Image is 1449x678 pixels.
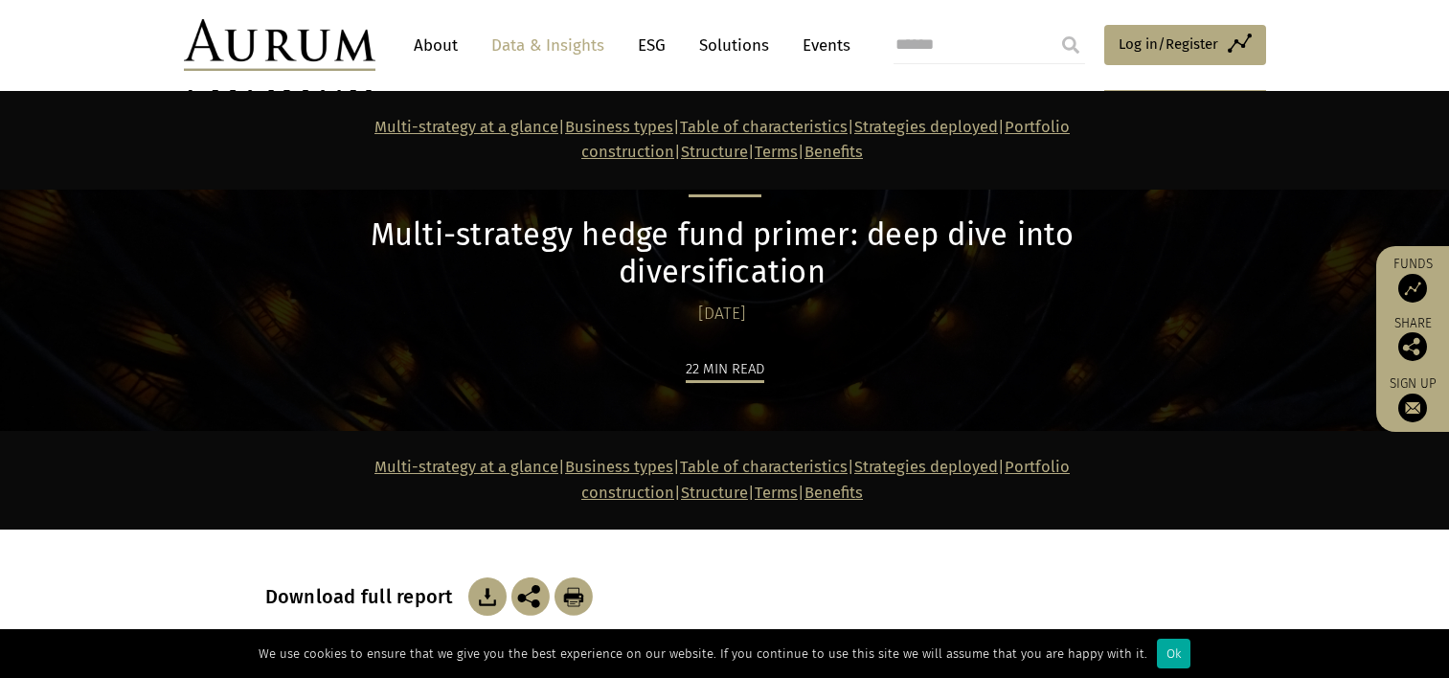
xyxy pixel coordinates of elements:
[374,118,1070,161] strong: | | | | | |
[793,28,850,63] a: Events
[690,28,779,63] a: Solutions
[798,143,804,161] strong: |
[482,28,614,63] a: Data & Insights
[681,143,748,161] a: Structure
[565,458,673,476] a: Business types
[374,458,558,476] a: Multi-strategy at a glance
[1104,25,1266,65] a: Log in/Register
[374,458,1070,501] strong: | | | | | |
[854,118,998,136] a: Strategies deployed
[628,28,675,63] a: ESG
[1386,375,1439,422] a: Sign up
[1398,332,1427,361] img: Share this post
[184,19,375,71] img: Aurum
[265,585,464,608] h3: Download full report
[686,357,764,383] div: 22 min read
[511,577,550,616] img: Share this post
[1052,26,1090,64] input: Submit
[404,28,467,63] a: About
[468,577,507,616] img: Download Article
[1119,33,1218,56] span: Log in/Register
[804,143,863,161] a: Benefits
[755,484,798,502] a: Terms
[1398,394,1427,422] img: Sign up to our newsletter
[1386,317,1439,361] div: Share
[680,458,848,476] a: Table of characteristics
[1398,274,1427,303] img: Access Funds
[565,118,673,136] a: Business types
[374,118,558,136] a: Multi-strategy at a glance
[798,484,804,502] strong: |
[555,577,593,616] img: Download Article
[265,301,1180,328] div: [DATE]
[755,143,798,161] a: Terms
[681,484,748,502] a: Structure
[265,216,1180,291] h1: Multi-strategy hedge fund primer: deep dive into diversification
[804,484,863,502] a: Benefits
[1157,639,1190,668] div: Ok
[680,118,848,136] a: Table of characteristics
[1386,256,1439,303] a: Funds
[854,458,998,476] a: Strategies deployed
